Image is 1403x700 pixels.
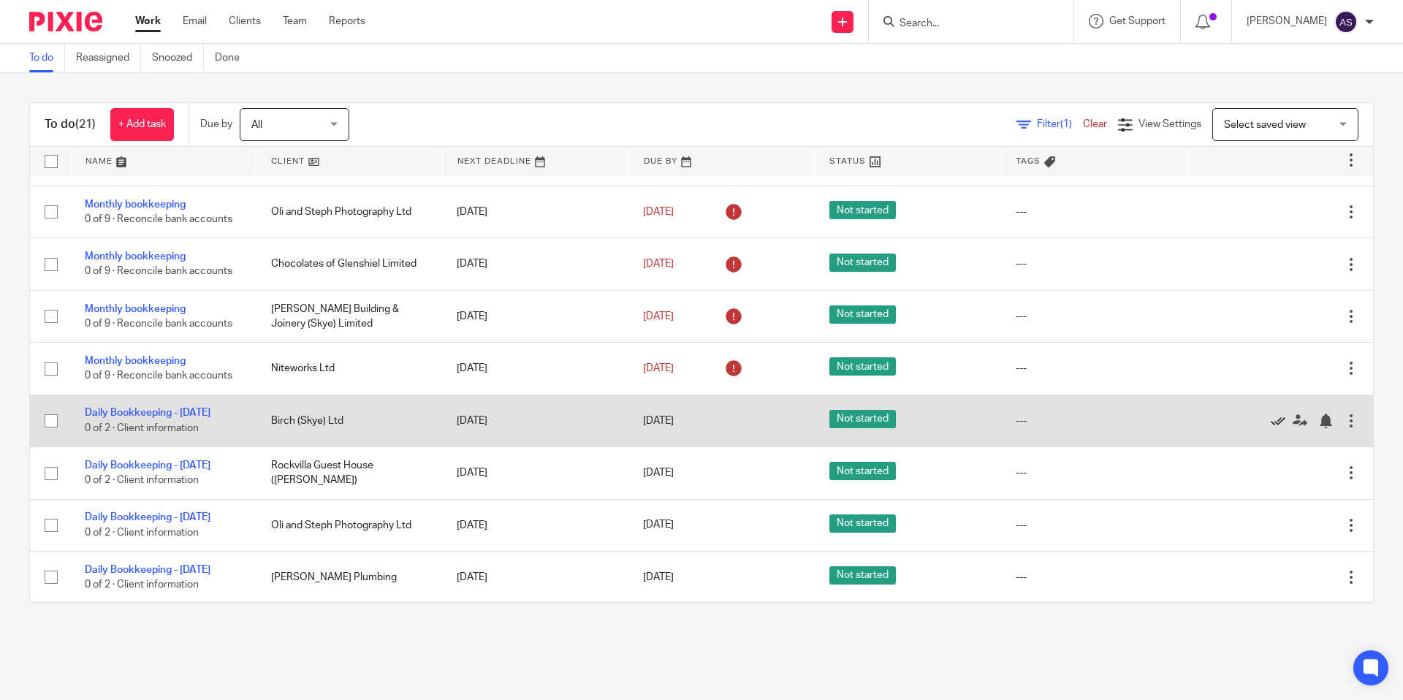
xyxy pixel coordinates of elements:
a: Monthly bookkeeping [85,356,186,366]
span: Not started [829,305,896,324]
h1: To do [45,117,96,132]
td: [DATE] [442,343,628,395]
div: --- [1016,518,1173,533]
p: Due by [200,117,232,132]
a: Clear [1083,119,1107,129]
a: Snoozed [152,44,204,72]
div: --- [1016,361,1173,376]
a: Work [135,14,161,28]
span: Not started [829,462,896,480]
td: [PERSON_NAME] Building & Joinery (Skye) Limited [256,290,443,342]
span: (21) [75,118,96,130]
a: Reports [329,14,365,28]
a: Reassigned [76,44,141,72]
td: [DATE] [442,551,628,603]
a: Monthly bookkeeping [85,199,186,210]
img: svg%3E [1334,10,1358,34]
td: [PERSON_NAME] Plumbing [256,551,443,603]
span: [DATE] [643,572,674,582]
td: Birch (Skye) Ltd [256,395,443,446]
td: Rockvilla Guest House ([PERSON_NAME]) [256,447,443,499]
a: Monthly bookkeeping [85,251,186,262]
span: 0 of 2 · Client information [85,475,199,485]
td: [DATE] [442,186,628,237]
img: Pixie [29,12,102,31]
td: Niteworks Ltd [256,343,443,395]
div: --- [1016,570,1173,585]
span: [DATE] [643,207,674,217]
a: Team [283,14,307,28]
span: 0 of 2 · Client information [85,423,199,433]
span: Not started [829,201,896,219]
span: Tags [1016,157,1041,165]
a: Email [183,14,207,28]
td: Oli and Steph Photography Ltd [256,186,443,237]
span: 0 of 9 · Reconcile bank accounts [85,319,232,329]
span: Not started [829,357,896,376]
td: [DATE] [442,290,628,342]
span: View Settings [1138,119,1201,129]
a: Daily Bookkeeping - [DATE] [85,565,210,575]
a: Done [215,44,251,72]
span: Select saved view [1224,120,1306,130]
span: All [251,120,262,130]
td: [DATE] [442,499,628,551]
span: 0 of 2 · Client information [85,579,199,590]
td: [DATE] [442,395,628,446]
span: 0 of 9 · Reconcile bank accounts [85,267,232,277]
span: [DATE] [643,520,674,530]
div: --- [1016,309,1173,324]
a: + Add task [110,108,174,141]
a: Monthly bookkeeping [85,304,186,314]
span: Not started [829,254,896,272]
td: Chocolates of Glenshiel Limited [256,238,443,290]
span: [DATE] [643,416,674,426]
span: 0 of 2 · Client information [85,528,199,538]
div: --- [1016,414,1173,428]
a: Daily Bookkeeping - [DATE] [85,512,210,522]
span: 0 of 9 · Reconcile bank accounts [85,214,232,224]
span: [DATE] [643,311,674,322]
td: Oli and Steph Photography Ltd [256,499,443,551]
span: (1) [1060,119,1072,129]
a: Daily Bookkeeping - [DATE] [85,408,210,418]
a: Daily Bookkeeping - [DATE] [85,460,210,471]
p: [PERSON_NAME] [1247,14,1327,28]
span: [DATE] [643,468,674,478]
span: 0 of 9 · Reconcile bank accounts [85,371,232,381]
a: Mark as done [1271,414,1293,428]
a: Clients [229,14,261,28]
div: --- [1016,256,1173,271]
span: Filter [1037,119,1083,129]
span: [DATE] [643,363,674,373]
a: To do [29,44,65,72]
span: Get Support [1109,16,1166,26]
span: Not started [829,566,896,585]
td: [DATE] [442,447,628,499]
span: Not started [829,514,896,533]
span: Not started [829,410,896,428]
input: Search [898,18,1030,31]
td: [DATE] [442,238,628,290]
div: --- [1016,205,1173,219]
span: [DATE] [643,259,674,269]
div: --- [1016,465,1173,480]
